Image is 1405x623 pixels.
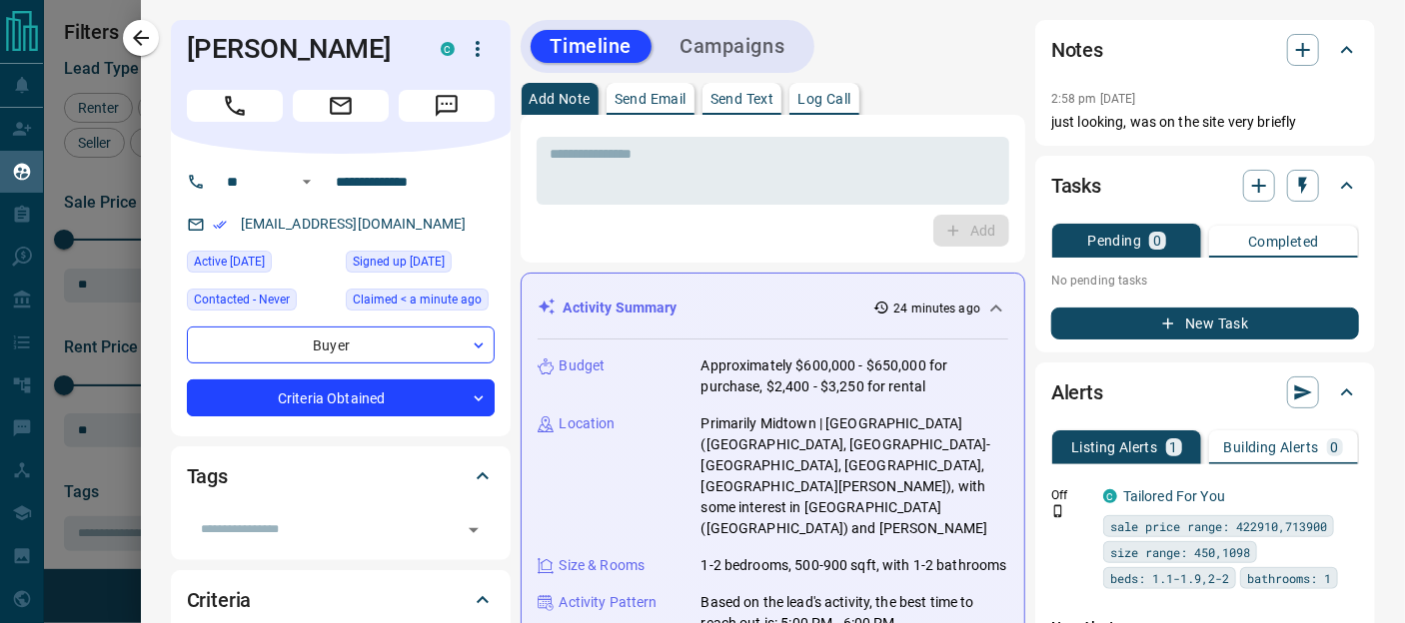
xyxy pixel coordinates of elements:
p: Send Email [615,92,687,106]
div: Activity Summary24 minutes ago [538,290,1008,326]
button: Open [295,170,319,194]
h2: Notes [1051,34,1103,66]
p: Pending [1087,234,1141,248]
p: Budget [560,355,606,376]
p: 1 [1170,440,1178,454]
h2: Criteria [187,584,252,616]
span: bathrooms: 1 [1247,568,1331,588]
a: [EMAIL_ADDRESS][DOMAIN_NAME] [241,216,467,232]
a: Tailored For You [1123,488,1225,504]
span: size range: 450,1098 [1110,542,1250,562]
span: Message [399,90,495,122]
p: Off [1051,486,1091,504]
p: just looking, was on the site very briefly [1051,112,1359,133]
svg: Push Notification Only [1051,504,1065,518]
p: 1-2 bedrooms, 500-900 sqft, with 1-2 bathrooms [702,555,1007,576]
div: Alerts [1051,368,1359,416]
h2: Tags [187,460,228,492]
span: Call [187,90,283,122]
h1: [PERSON_NAME] [187,33,411,65]
div: Mon Mar 25 2019 [346,251,495,279]
button: Timeline [531,30,653,63]
span: Contacted - Never [194,290,290,310]
div: Tasks [1051,162,1359,210]
div: Notes [1051,26,1359,74]
p: Activity Pattern [560,592,658,613]
div: Criteria Obtained [187,379,495,416]
p: Send Text [710,92,774,106]
div: condos.ca [1103,489,1117,503]
p: Completed [1248,235,1319,249]
p: Activity Summary [564,298,678,318]
span: Signed up [DATE] [353,252,445,272]
p: 2:58 pm [DATE] [1051,92,1136,106]
div: Buyer [187,326,495,363]
span: Email [293,90,389,122]
p: Primarily Midtown | [GEOGRAPHIC_DATA] ([GEOGRAPHIC_DATA], [GEOGRAPHIC_DATA]-[GEOGRAPHIC_DATA], [G... [702,413,1008,539]
h2: Alerts [1051,376,1103,408]
div: Thu Oct 09 2025 [187,251,336,279]
p: Listing Alerts [1071,440,1158,454]
button: New Task [1051,308,1359,339]
p: Log Call [797,92,850,106]
div: Tags [187,452,495,500]
svg: Email Verified [213,218,227,232]
p: No pending tasks [1051,266,1359,296]
span: beds: 1.1-1.9,2-2 [1110,568,1229,588]
p: Approximately $600,000 - $650,000 for purchase, $2,400 - $3,250 for rental [702,355,1008,397]
div: Tue Oct 14 2025 [346,289,495,316]
p: Add Note [530,92,591,106]
button: Open [460,516,488,544]
div: condos.ca [441,42,455,56]
span: Active [DATE] [194,252,265,272]
button: Campaigns [660,30,804,63]
span: Claimed < a minute ago [353,290,482,310]
p: Building Alerts [1224,440,1319,454]
p: 0 [1331,440,1339,454]
p: Location [560,413,616,434]
p: 24 minutes ago [893,300,980,317]
h2: Tasks [1051,170,1101,202]
p: 0 [1153,234,1161,248]
span: sale price range: 422910,713900 [1110,516,1327,536]
p: Size & Rooms [560,555,646,576]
